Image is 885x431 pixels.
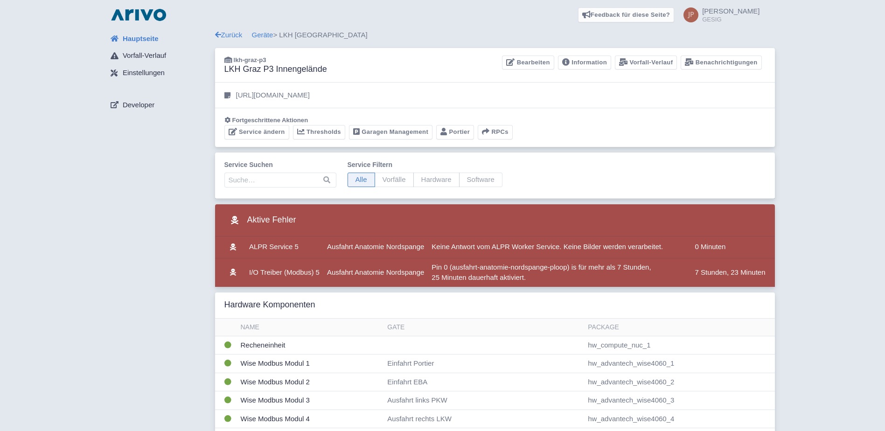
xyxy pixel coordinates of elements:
[237,336,384,355] td: Recheneinheit
[502,56,554,70] a: Bearbeiten
[349,125,432,139] a: Garagen Management
[236,90,310,101] p: [URL][DOMAIN_NAME]
[103,96,215,114] a: Developer
[123,50,166,61] span: Vorfall-Verlauf
[691,236,775,258] td: 0 Minuten
[232,117,308,124] span: Fortgeschrittene Aktionen
[584,373,774,391] td: hw_advantech_wise4060_2
[103,30,215,48] a: Hauptseite
[383,355,584,373] td: Einfahrt Portier
[436,125,474,139] a: Portier
[702,16,760,22] small: GESIG
[245,236,323,258] td: ALPR Service 5
[123,68,165,78] span: Einstellungen
[348,173,375,187] span: Alle
[103,47,215,65] a: Vorfall-Verlauf
[123,34,159,44] span: Hauptseite
[224,378,231,385] i: OK
[375,173,414,187] span: Vorfälle
[678,7,760,22] a: [PERSON_NAME] GESIG
[234,56,266,63] span: lkh-graz-p3
[123,100,154,111] span: Developer
[224,341,231,348] i: OK
[584,391,774,410] td: hw_advantech_wise4060_3
[383,410,584,428] td: Ausfahrt rechts LKW
[224,396,231,403] i: OK
[237,373,384,391] td: Wise Modbus Modul 2
[432,263,651,282] span: Dieser Alarm überprüft digitale Eingangssignale auf dauerhafte Ein-Zustände<br>Auswirkung: Die Pa...
[584,336,774,355] td: hw_compute_nuc_1
[578,7,675,22] a: Feedback für diese Seite?
[215,31,243,39] a: Zurück
[681,56,761,70] a: Benachrichtigungen
[224,212,245,229] span: Fehler
[702,7,760,15] span: [PERSON_NAME]
[237,319,384,336] th: Name
[584,355,774,373] td: hw_advantech_wise4060_1
[615,56,677,70] a: Vorfall-Verlauf
[383,391,584,410] td: Ausfahrt links PKW
[478,125,513,139] button: RPCs
[237,391,384,410] td: Wise Modbus Modul 3
[237,410,384,428] td: Wise Modbus Modul 4
[224,415,231,422] i: OK
[432,243,663,250] span: Keine Bilder werden verarbeitet. Überprüfen Sie ob der ALPR Worker Service existiert und funktion...
[224,64,327,75] h3: LKH Graz P3 Innengelände
[224,160,336,170] label: Service suchen
[109,7,168,22] img: logo
[224,360,231,367] i: OK
[252,31,273,39] a: Geräte
[224,300,315,310] h3: Hardware Komponenten
[383,373,584,391] td: Einfahrt EBA
[224,265,242,279] span: Fehler
[323,236,428,258] td: Ausfahrt Anatomie Nordspange
[293,125,345,139] a: Thresholds
[224,212,296,229] h3: Aktive Fehler
[558,56,611,70] a: Information
[224,125,289,139] a: Service ändern
[224,240,242,254] span: Fehler
[215,30,775,41] div: > LKH [GEOGRAPHIC_DATA]
[323,258,428,287] td: Ausfahrt Anatomie Nordspange
[103,64,215,82] a: Einstellungen
[383,319,584,336] th: Gate
[224,173,336,188] input: Suche…
[245,258,323,287] td: I/O Treiber (Modbus) 5
[584,410,774,428] td: hw_advantech_wise4060_4
[459,173,502,187] span: Software
[237,355,384,373] td: Wise Modbus Modul 1
[691,258,775,287] td: 7 Stunden, 23 Minuten
[413,173,460,187] span: Hardware
[584,319,774,336] th: Package
[348,160,502,170] label: Service filtern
